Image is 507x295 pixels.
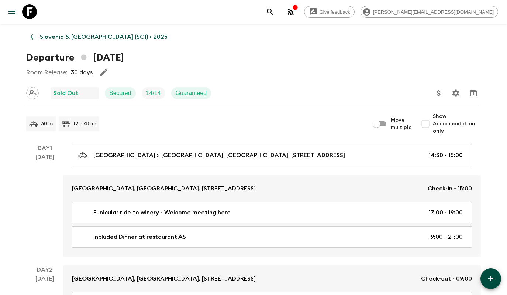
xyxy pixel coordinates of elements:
p: 19:00 - 21:00 [428,233,463,241]
p: Day 1 [26,144,63,153]
a: [GEOGRAPHIC_DATA], [GEOGRAPHIC_DATA]. [STREET_ADDRESS]Check-out - 09:00 [63,265,481,292]
p: Guaranteed [176,89,207,98]
div: Trip Fill [142,87,165,99]
button: search adventures [263,4,277,19]
a: Funicular ride to winery - Welcome meeting here17:00 - 19:00 [72,202,472,223]
p: 12 h 40 m [73,120,96,128]
span: Assign pack leader [26,89,39,95]
p: 30 days [71,68,93,77]
div: [DATE] [35,153,54,257]
a: Give feedback [304,6,355,18]
p: Check-out - 09:00 [421,274,472,283]
button: Archive (Completed, Cancelled or Unsynced Departures only) [466,86,481,101]
button: Settings [448,86,463,101]
span: Move multiple [391,116,412,131]
p: 30 m [41,120,53,128]
p: 14 / 14 [146,89,161,98]
span: Give feedback [315,9,354,15]
p: Included Dinner at restaurant AS [93,233,186,241]
p: Funicular ride to winery - Welcome meeting here [93,208,231,217]
p: Secured [109,89,131,98]
p: Check-in - 15:00 [428,184,472,193]
p: 17:00 - 19:00 [428,208,463,217]
p: 14:30 - 15:00 [428,151,463,160]
span: [PERSON_NAME][EMAIL_ADDRESS][DOMAIN_NAME] [369,9,498,15]
div: Secured [105,87,136,99]
p: Room Release: [26,68,67,77]
span: Show Accommodation only [433,113,481,135]
p: [GEOGRAPHIC_DATA], [GEOGRAPHIC_DATA]. [STREET_ADDRESS] [72,184,256,193]
a: Included Dinner at restaurant AS19:00 - 21:00 [72,226,472,248]
p: [GEOGRAPHIC_DATA] > [GEOGRAPHIC_DATA], [GEOGRAPHIC_DATA]. [STREET_ADDRESS] [93,151,345,160]
button: Update Price, Early Bird Discount and Costs [431,86,446,101]
p: [GEOGRAPHIC_DATA], [GEOGRAPHIC_DATA]. [STREET_ADDRESS] [72,274,256,283]
p: Slovenia & [GEOGRAPHIC_DATA] (SC1) • 2025 [40,33,168,41]
button: menu [4,4,19,19]
a: [GEOGRAPHIC_DATA], [GEOGRAPHIC_DATA]. [STREET_ADDRESS]Check-in - 15:00 [63,175,481,202]
h1: Departure [DATE] [26,50,124,65]
div: [PERSON_NAME][EMAIL_ADDRESS][DOMAIN_NAME] [361,6,498,18]
a: [GEOGRAPHIC_DATA] > [GEOGRAPHIC_DATA], [GEOGRAPHIC_DATA]. [STREET_ADDRESS]14:30 - 15:00 [72,144,472,166]
p: Day 2 [26,265,63,274]
a: Slovenia & [GEOGRAPHIC_DATA] (SC1) • 2025 [26,30,172,44]
p: Sold Out [54,89,78,98]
